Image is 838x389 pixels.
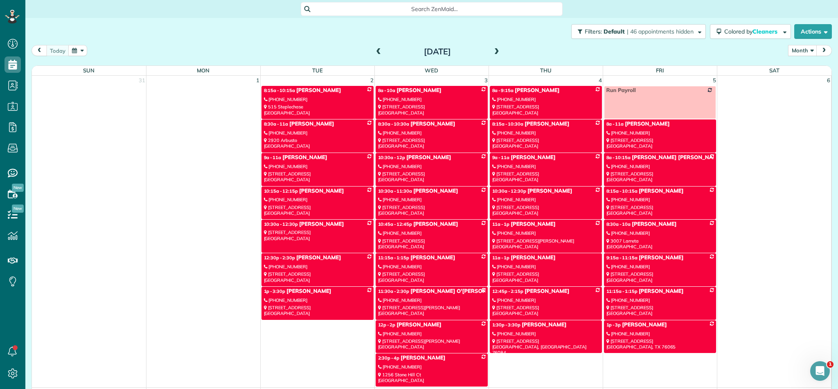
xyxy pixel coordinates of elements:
[378,188,412,194] span: 10:30a - 11:30a
[606,271,714,283] div: [STREET_ADDRESS] [GEOGRAPHIC_DATA]
[606,121,624,127] span: 8a - 11a
[410,121,455,127] span: [PERSON_NAME]
[401,355,445,361] span: [PERSON_NAME]
[606,87,636,94] span: Run Payroll
[639,288,683,295] span: [PERSON_NAME]
[492,305,599,317] div: [STREET_ADDRESS] [GEOGRAPHIC_DATA]
[606,288,638,294] span: 11:15a - 1:15p
[606,305,714,317] div: [STREET_ADDRESS] [GEOGRAPHIC_DATA]
[378,104,485,116] div: [STREET_ADDRESS] [GEOGRAPHIC_DATA]
[525,121,569,127] span: [PERSON_NAME]
[378,130,485,136] div: [PHONE_NUMBER]
[816,45,832,56] button: next
[264,188,298,194] span: 10:15a - 12:15p
[83,67,95,74] span: Sun
[264,171,371,183] div: [STREET_ADDRESS] [GEOGRAPHIC_DATA]
[492,238,599,250] div: [STREET_ADDRESS][PERSON_NAME] [GEOGRAPHIC_DATA]
[410,254,455,261] span: [PERSON_NAME]
[413,188,458,194] span: [PERSON_NAME]
[378,305,485,317] div: [STREET_ADDRESS][PERSON_NAME] [GEOGRAPHIC_DATA]
[511,221,555,227] span: [PERSON_NAME]
[492,164,599,169] div: [PHONE_NUMBER]
[378,238,485,250] div: [STREET_ADDRESS] [GEOGRAPHIC_DATA]
[264,288,286,294] span: 1p - 3:30p
[264,137,371,149] div: 2920 Arbusto [GEOGRAPHIC_DATA]
[299,188,344,194] span: [PERSON_NAME]
[425,67,438,74] span: Wed
[492,171,599,183] div: [STREET_ADDRESS] [GEOGRAPHIC_DATA]
[606,331,714,337] div: [PHONE_NUMBER]
[46,45,69,56] button: today
[794,24,832,39] button: Actions
[369,76,374,85] a: 2
[396,322,441,328] span: [PERSON_NAME]
[606,137,714,149] div: [STREET_ADDRESS] [GEOGRAPHIC_DATA]
[492,288,523,294] span: 12:45p - 2:15p
[826,76,831,85] a: 6
[522,322,566,328] span: [PERSON_NAME]
[606,230,714,236] div: [PHONE_NUMBER]
[289,121,334,127] span: [PERSON_NAME]
[396,87,441,94] span: [PERSON_NAME]
[492,271,599,283] div: [STREET_ADDRESS] [GEOGRAPHIC_DATA]
[264,130,371,136] div: [PHONE_NUMBER]
[32,45,47,56] button: prev
[264,155,282,160] span: 9a - 11a
[606,338,714,350] div: [STREET_ADDRESS] [GEOGRAPHIC_DATA], TX 76065
[606,171,714,183] div: [STREET_ADDRESS] [GEOGRAPHIC_DATA]
[492,264,599,270] div: [PHONE_NUMBER]
[386,47,489,56] h2: [DATE]
[606,255,638,261] span: 9:15a - 11:15a
[378,322,396,328] span: 12p - 2p
[378,372,485,384] div: 1256 Stone Hill Ct [GEOGRAPHIC_DATA]
[604,28,625,35] span: Default
[264,121,288,127] span: 8:30a - 11a
[606,238,714,250] div: 3007 Larreta [GEOGRAPHIC_DATA]
[769,67,779,74] span: Sat
[410,288,507,295] span: [PERSON_NAME] O'[PERSON_NAME]
[264,197,371,202] div: [PHONE_NUMBER]
[264,297,371,303] div: [PHONE_NUMBER]
[12,184,24,192] span: New
[413,221,458,227] span: [PERSON_NAME]
[378,171,485,183] div: [STREET_ADDRESS] [GEOGRAPHIC_DATA]
[585,28,602,35] span: Filters:
[312,67,323,74] span: Tue
[511,254,555,261] span: [PERSON_NAME]
[606,322,621,328] span: 1p - 3p
[378,221,412,227] span: 10:45a - 12:45p
[606,221,631,227] span: 8:30a - 10a
[378,137,485,149] div: [STREET_ADDRESS] [GEOGRAPHIC_DATA]
[511,154,555,161] span: [PERSON_NAME]
[286,288,331,295] span: [PERSON_NAME]
[378,355,400,361] span: 2:30p - 4p
[255,76,260,85] a: 1
[378,264,485,270] div: [PHONE_NUMBER]
[378,255,409,261] span: 11:15a - 1:15p
[492,255,510,261] span: 11a - 1p
[378,331,485,337] div: [PHONE_NUMBER]
[606,188,638,194] span: 8:15a - 10:15a
[378,197,485,202] div: [PHONE_NUMBER]
[606,297,714,303] div: [PHONE_NUMBER]
[492,137,599,149] div: [STREET_ADDRESS] [GEOGRAPHIC_DATA]
[492,338,599,356] div: [STREET_ADDRESS] [GEOGRAPHIC_DATA], [GEOGRAPHIC_DATA] 76084
[656,67,664,74] span: Fri
[264,104,371,116] div: 515 Steplechase [GEOGRAPHIC_DATA]
[378,88,396,93] span: 8a - 10a
[492,188,526,194] span: 10:30a - 12:30p
[710,24,791,39] button: Colored byCleaners
[525,288,569,295] span: [PERSON_NAME]
[540,67,552,74] span: Thu
[378,297,485,303] div: [PHONE_NUMBER]
[712,76,717,85] a: 5
[492,297,599,303] div: [PHONE_NUMBER]
[492,205,599,216] div: [STREET_ADDRESS] [GEOGRAPHIC_DATA]
[515,87,559,94] span: [PERSON_NAME]
[606,205,714,216] div: [STREET_ADDRESS] [GEOGRAPHIC_DATA]
[264,97,371,102] div: [PHONE_NUMBER]
[567,24,706,39] a: Filters: Default | 46 appointments hidden
[639,188,683,194] span: [PERSON_NAME]
[296,254,341,261] span: [PERSON_NAME]
[264,305,371,317] div: [STREET_ADDRESS] [GEOGRAPHIC_DATA]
